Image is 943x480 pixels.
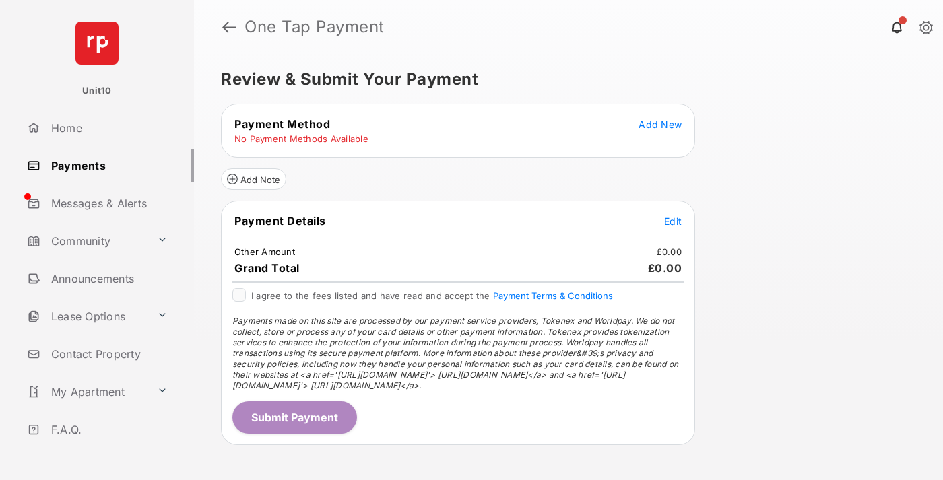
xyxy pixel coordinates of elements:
span: I agree to the fees listed and have read and accept the [251,290,613,301]
span: Payment Method [234,117,330,131]
a: Contact Property [22,338,194,370]
span: Grand Total [234,261,300,275]
button: Edit [664,214,682,228]
p: Unit10 [82,84,112,98]
button: I agree to the fees listed and have read and accept the [493,290,613,301]
a: Lease Options [22,300,152,333]
a: Home [22,112,194,144]
td: No Payment Methods Available [234,133,369,145]
a: Community [22,225,152,257]
a: My Apartment [22,376,152,408]
a: Messages & Alerts [22,187,194,219]
img: svg+xml;base64,PHN2ZyB4bWxucz0iaHR0cDovL3d3dy53My5vcmcvMjAwMC9zdmciIHdpZHRoPSI2NCIgaGVpZ2h0PSI2NC... [75,22,119,65]
td: £0.00 [656,246,682,258]
h5: Review & Submit Your Payment [221,71,905,88]
span: Add New [639,118,682,130]
td: Other Amount [234,246,296,258]
button: Add New [639,117,682,131]
button: Submit Payment [232,401,357,434]
span: Payments made on this site are processed by our payment service providers, Tokenex and Worldpay. ... [232,316,678,390]
button: Add Note [221,168,286,190]
strong: One Tap Payment [245,19,385,35]
a: F.A.Q. [22,413,194,446]
a: Announcements [22,263,194,295]
span: Payment Details [234,214,326,228]
span: £0.00 [648,261,682,275]
a: Payments [22,149,194,182]
span: Edit [664,215,682,227]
